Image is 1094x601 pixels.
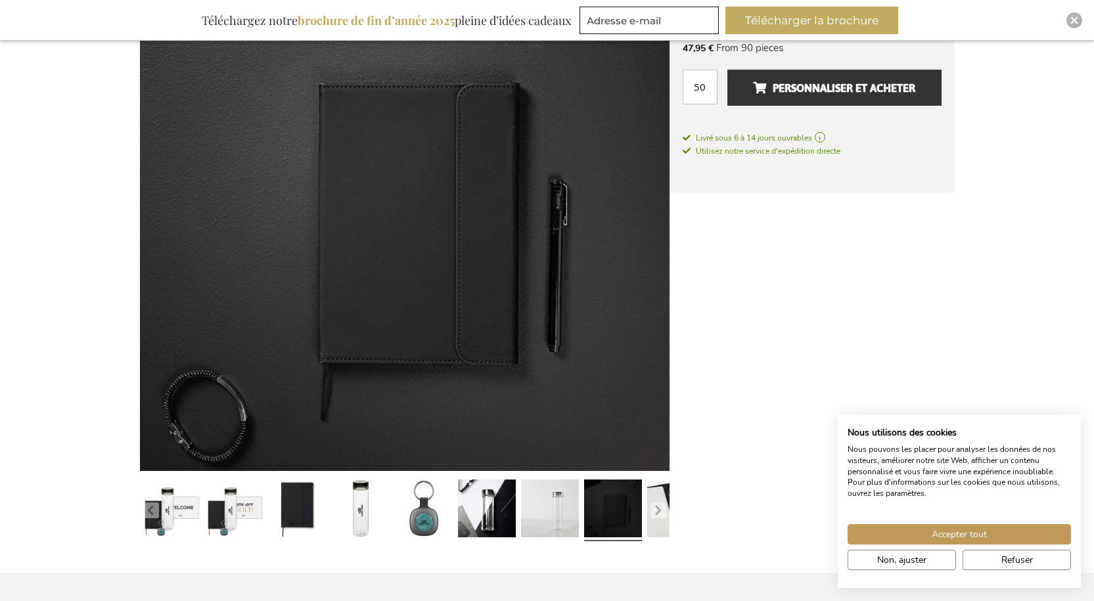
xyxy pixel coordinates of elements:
[725,7,898,34] button: Télécharger la brochure
[584,474,642,546] a: The Everyday Essentials Gift Box
[932,527,987,541] span: Accepter tout
[269,474,327,546] a: The Everyday Essentials Gift Box
[298,12,455,28] b: brochure de fin d’année 2025
[683,41,942,55] li: From 90 pieces
[683,70,718,104] input: Qté
[580,7,723,38] form: marketing offers and promotions
[848,524,1071,545] button: Accepter tous les cookies
[143,474,200,546] a: The Everyday Essentials Gift Box
[848,427,1071,439] h2: Nous utilisons des cookies
[963,550,1071,570] button: Refuser tous les cookies
[196,7,577,34] div: Téléchargez notre pleine d’idées cadeaux
[683,146,840,156] span: Utilisez notre service d'expédition directe
[1066,12,1082,28] div: Close
[848,444,1071,499] p: Nous pouvons les placer pour analyser les données de nos visiteurs, améliorer notre site Web, aff...
[521,474,579,546] a: The Everyday Essentials Gift Box
[683,42,714,55] span: 47,95 €
[395,474,453,546] a: The Everyday Essentials Gift Box
[727,70,941,106] button: Personnaliser et acheter
[683,132,942,144] a: Livré sous 6 à 14 jours ouvrables
[753,78,915,99] span: Personnaliser et acheter
[332,474,390,546] a: Le Coffret Cadeau Des Essentiels Du Quotidien
[580,7,719,34] input: Adresse e-mail
[206,474,263,546] a: The Everyday Essentials Gift Box
[1001,553,1033,567] span: Refuser
[1070,16,1078,24] img: Close
[848,550,956,570] button: Ajustez les préférences de cookie
[877,553,926,567] span: Non, ajuster
[647,474,705,546] a: The Everyday Essentials Gift Box
[458,474,516,546] a: The Everyday Essentials Gift Box
[683,144,840,157] a: Utilisez notre service d'expédition directe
